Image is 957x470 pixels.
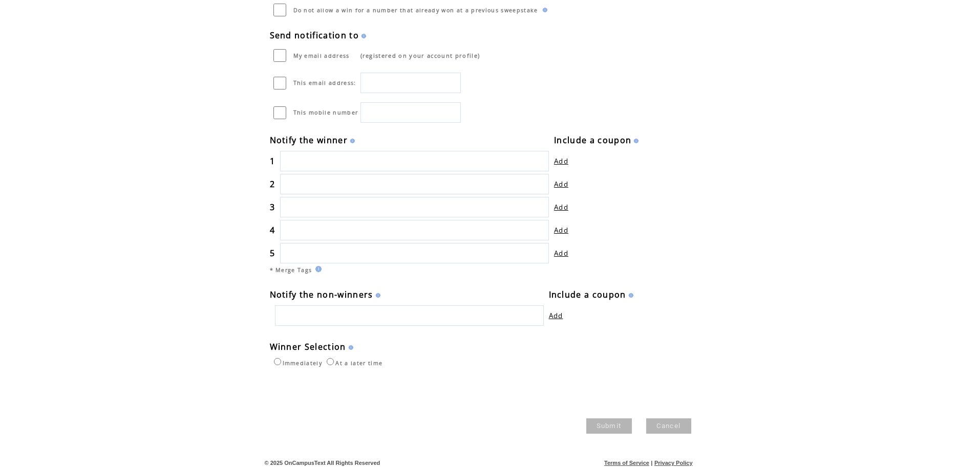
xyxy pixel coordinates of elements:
span: (registered on your account profile) [360,52,480,59]
img: help.gif [373,293,380,298]
a: Submit [586,418,632,434]
a: Add [554,249,568,258]
span: Send notification to [270,30,359,41]
span: © 2025 OnCampusText All Rights Reserved [265,460,380,466]
span: 2 [270,178,275,190]
img: help.gif [631,139,639,143]
a: Add [554,226,568,235]
img: help.gif [312,266,322,272]
img: help.gif [359,34,366,38]
a: Terms of Service [604,460,649,466]
span: * Merge Tags [270,266,312,274]
span: This mobile number [293,109,358,116]
input: At a later time [327,358,334,365]
span: Include a coupon [549,289,626,300]
span: My email address [293,52,350,59]
span: Include a coupon [554,135,631,146]
a: Add [554,180,568,189]
a: Add [549,311,563,320]
img: help.gif [348,139,355,143]
label: At a later time [324,360,382,367]
span: Winner Selection [270,341,346,352]
a: Add [554,156,568,166]
span: Notify the winner [270,135,348,146]
span: This email address: [293,79,356,86]
img: help.gif [626,293,633,298]
span: Notify the non-winners [270,289,373,300]
a: Add [554,203,568,212]
span: Do not allow a win for a number that already won at a previous sweepstake [293,7,538,14]
span: 3 [270,202,275,213]
label: Immediately [271,360,323,367]
span: 5 [270,248,275,259]
span: 1 [270,155,275,167]
a: Privacy Policy [654,460,693,466]
span: | [651,460,652,466]
input: Immediately [274,358,281,365]
img: help.gif [346,345,353,350]
a: Cancel [646,418,691,434]
span: 4 [270,225,275,236]
img: help.gif [540,8,547,12]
